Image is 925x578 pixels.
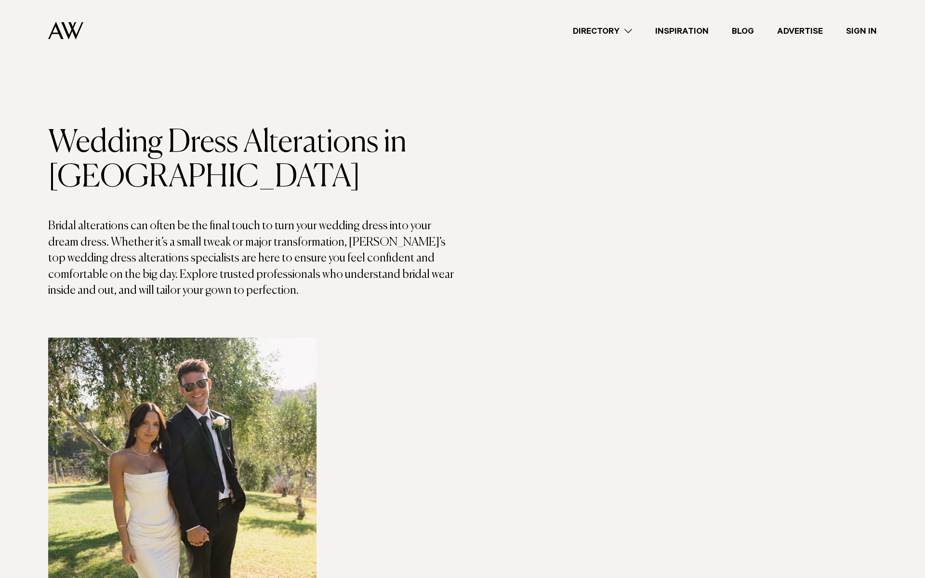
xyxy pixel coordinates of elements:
[834,25,888,38] a: Sign In
[766,25,834,38] a: Advertise
[48,126,462,195] h1: Wedding Dress Alterations in [GEOGRAPHIC_DATA]
[644,25,720,38] a: Inspiration
[561,25,644,38] a: Directory
[720,25,766,38] a: Blog
[48,22,83,39] img: Auckland Weddings Logo
[48,218,462,299] p: Bridal alterations can often be the final touch to turn your wedding dress into your dream dress....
